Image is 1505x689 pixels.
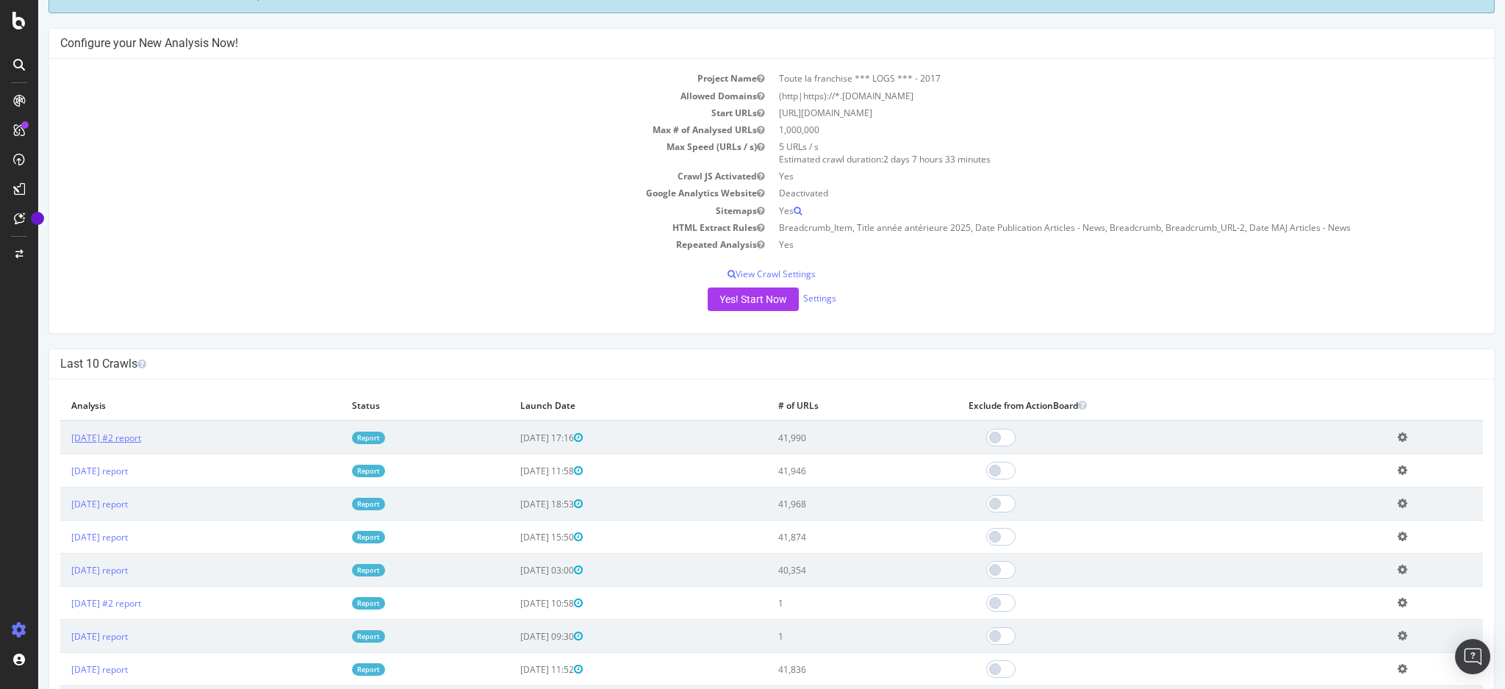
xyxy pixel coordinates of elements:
span: [DATE] 15:50 [482,531,545,543]
a: [DATE] report [33,531,90,543]
td: 1 [729,620,920,653]
td: 5 URLs / s Estimated crawl duration: [733,138,1445,168]
span: [DATE] 18:53 [482,498,545,510]
span: [DATE] 09:30 [482,630,545,643]
span: [DATE] 11:58 [482,465,545,477]
td: Start URLs [22,104,733,121]
a: [DATE] report [33,498,90,510]
span: [DATE] 03:00 [482,564,545,576]
th: # of URLs [729,390,920,421]
a: [DATE] report [33,465,90,477]
td: 1,000,000 [733,121,1445,138]
div: Tooltip anchor [31,212,44,225]
h4: Last 10 Crawls [22,357,1445,371]
th: Exclude from ActionBoard [919,390,1348,421]
td: Yes [733,236,1445,253]
a: Report [314,597,347,610]
a: Settings [765,292,798,304]
td: Sitemaps [22,202,733,219]
span: [DATE] 10:58 [482,597,545,610]
a: Report [314,630,347,643]
a: [DATE] report [33,564,90,576]
td: Max Speed (URLs / s) [22,138,733,168]
a: Report [314,432,347,444]
td: Deactivated [733,185,1445,201]
td: Project Name [22,70,733,87]
a: Report [314,498,347,510]
td: Yes [733,168,1445,185]
td: Allowed Domains [22,88,733,104]
td: Google Analytics Website [22,185,733,201]
td: 41,836 [729,653,920,686]
td: 41,874 [729,521,920,554]
a: Report [314,465,347,477]
a: [DATE] report [33,663,90,676]
td: Crawl JS Activated [22,168,733,185]
span: [DATE] 11:52 [482,663,545,676]
td: 40,354 [729,554,920,587]
td: HTML Extract Rules [22,219,733,236]
td: Repeated Analysis [22,236,733,253]
button: Yes! Start Now [669,288,761,311]
div: Open Intercom Messenger [1455,639,1490,674]
a: [DATE] #2 report [33,432,103,444]
a: [DATE] report [33,630,90,643]
a: Report [314,663,347,676]
th: Analysis [22,390,303,421]
h4: Configure your New Analysis Now! [22,36,1445,51]
span: 2 days 7 hours 33 minutes [845,153,952,165]
td: 41,968 [729,488,920,521]
a: Report [314,531,347,543]
td: (http|https)://*.[DOMAIN_NAME] [733,88,1445,104]
td: [URL][DOMAIN_NAME] [733,104,1445,121]
td: 1 [729,587,920,620]
td: Max # of Analysed URLs [22,121,733,138]
span: [DATE] 17:16 [482,432,545,444]
th: Launch Date [471,390,729,421]
td: Yes [733,202,1445,219]
td: 41,946 [729,454,920,488]
p: View Crawl Settings [22,268,1445,280]
a: [DATE] #2 report [33,597,103,610]
th: Status [303,390,471,421]
td: Toute la franchise *** LOGS *** - 2017 [733,70,1445,87]
td: 41,990 [729,421,920,454]
a: Report [314,564,347,576]
td: Breadcrumb_Item, Title année antérieure 2025, Date Publication Articles - News, Breadcrumb, Bread... [733,219,1445,236]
